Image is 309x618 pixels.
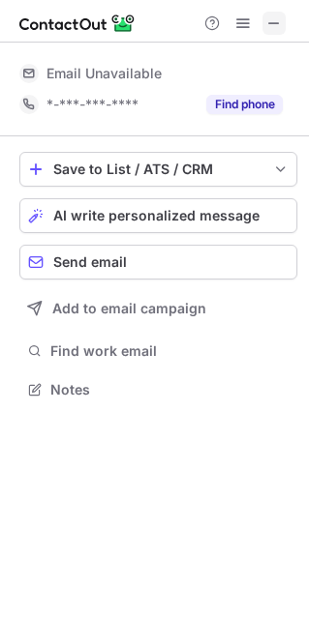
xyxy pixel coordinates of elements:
[19,338,297,365] button: Find work email
[53,208,260,223] span: AI write personalized message
[206,95,283,114] button: Reveal Button
[50,342,290,360] span: Find work email
[53,254,127,270] span: Send email
[19,152,297,187] button: save-profile-one-click
[19,376,297,403] button: Notes
[19,198,297,233] button: AI write personalized message
[46,65,162,82] span: Email Unavailable
[19,245,297,280] button: Send email
[19,291,297,326] button: Add to email campaign
[19,12,136,35] img: ContactOut v5.3.10
[50,381,290,398] span: Notes
[52,301,206,316] span: Add to email campaign
[53,162,263,177] div: Save to List / ATS / CRM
